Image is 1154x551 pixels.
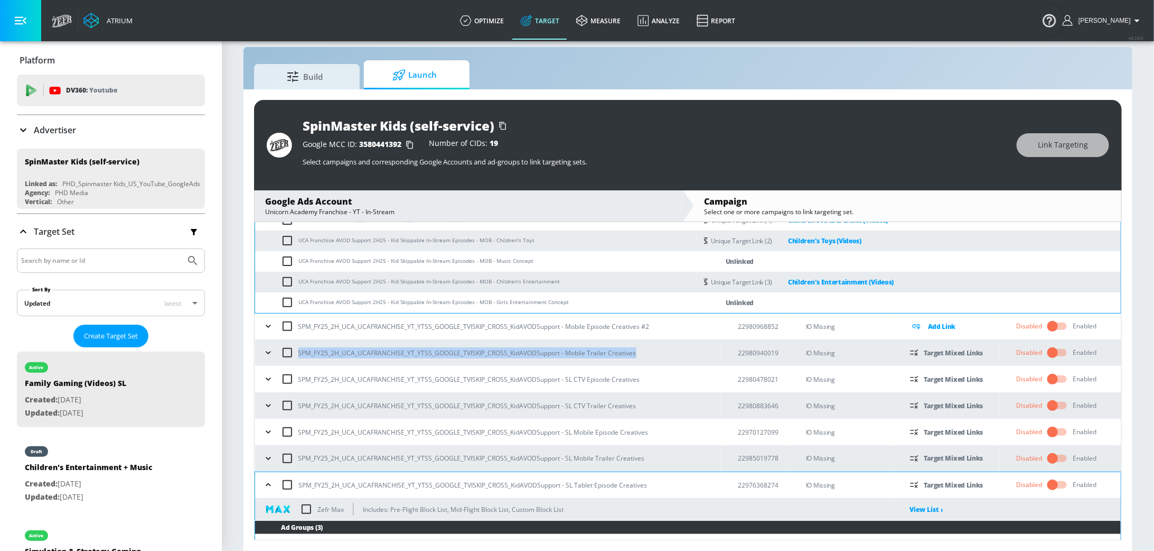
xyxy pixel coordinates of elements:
p: Target Mixed Links [924,452,983,464]
p: [DATE] [25,393,126,407]
div: activeFamily Gaming (Videos) SLCreated:[DATE]Updated:[DATE] [17,352,205,427]
p: Target Mixed Links [924,426,983,438]
p: Advertiser [34,124,76,136]
a: measure [568,2,629,40]
div: Linked as: [25,179,57,188]
p: Includes: Pre-Flight Block List, Mid-Flight Block List, Custom Block List [363,504,564,515]
div: Disabled [1017,427,1043,437]
p: 22985019778 [738,453,789,464]
p: SPM_FY25_2H_UCA_UCAFRANCHISE_YT_YTSS_GOOGLE_TVISKIP_CROSS_KidAVODSupport - SL Tablet Episode Crea... [298,480,647,491]
div: Google Ads AccountUnicorn Academy Franchise - YT - In-Stream [255,190,682,222]
div: Disabled [1017,348,1043,357]
td: UCA Franchise AVOD Support 2H25 - Kid Skippable In-Stream Episodes - MOB - Music Concept [255,251,697,272]
div: active [30,533,44,538]
span: Updated: [25,408,60,418]
p: Zefr Max [317,504,344,515]
span: Launch [374,62,455,88]
p: 22980478021 [738,374,789,385]
p: SPM_FY25_2H_UCA_UCAFRANCHISE_YT_YTSS_GOOGLE_TVISKIP_CROSS_KidAVODSupport - SL CTV Episode Creatives [298,374,640,385]
div: Enabled [1073,348,1097,357]
span: Created: [25,479,58,489]
div: Google Ads Account [265,196,671,207]
a: Report [688,2,744,40]
p: Unlinked [726,255,754,268]
a: Children's Entertainment (Videos) [772,276,894,288]
p: 22970127099 [738,427,789,438]
a: Atrium [83,13,133,29]
p: IO Missing [806,320,893,333]
p: Target Set [34,226,74,237]
p: 22980940019 [738,347,789,359]
div: Google MCC ID: [303,140,418,150]
div: Unique Target Link (1) [711,538,907,550]
p: 22976368274 [738,480,789,491]
input: Search by name or Id [21,254,181,268]
div: Campaign [705,196,1111,207]
div: SpinMaster Kids (self-service)Linked as:PHD_Spinmaster Kids_US_YouTube_GoogleAdsAgency:PHD MediaV... [17,149,205,209]
div: Disabled [1017,480,1043,490]
p: Target Mixed Links [924,373,983,385]
div: Disabled [1017,454,1043,463]
div: Agency: [25,188,50,197]
p: SPM_FY25_2H_UCA_UCAFRANCHISE_YT_YTSS_GOOGLE_TVISKIP_CROSS_KidAVODSupport - Mobile Trailer Creatives [298,347,636,359]
p: [DATE] [25,407,126,420]
div: SpinMaster Kids (self-service) [25,157,139,167]
p: IO Missing [806,373,893,385]
div: Children's Entertainment + Music [25,462,153,477]
span: Build [265,64,345,89]
div: PHD Media [55,188,88,197]
a: View List › [909,505,943,514]
div: Advertiser [17,115,205,145]
div: Enabled [1073,427,1097,437]
p: Select campaigns and corresponding Google Accounts and ad-groups to link targeting sets. [303,157,1006,167]
div: draftChildren's Entertainment + MusicCreated:[DATE]Updated:[DATE] [17,436,205,511]
span: 3580441392 [359,139,401,149]
p: [DATE] [25,491,153,504]
div: Target Set [17,214,205,249]
div: draft [31,449,42,454]
td: UCA Franchise AVOD Support 2H25 - Kid Skippable In-Stream Episodes - MOB - Girls Entertainment Co... [255,292,697,313]
p: IO Missing [806,426,893,438]
p: IO Missing [806,400,893,412]
p: SPM_FY25_2H_UCA_UCAFRANCHISE_YT_YTSS_GOOGLE_TVISKIP_CROSS_KidAVODSupport - Mobile Episode Creativ... [298,321,650,332]
th: Ad Groups (3) [255,521,1121,534]
span: Updated: [25,492,60,502]
button: Create Target Set [73,325,148,347]
p: IO Missing [806,479,893,491]
div: Enabled [1073,322,1097,331]
p: DV360: [66,85,117,96]
p: SPM_FY25_2H_UCA_UCAFRANCHISE_YT_YTSS_GOOGLE_TVISKIP_CROSS_KidAVODSupport - SL Mobile Episode Crea... [298,427,649,438]
div: Updated [24,299,50,308]
p: Add Link [928,320,956,333]
div: Other [57,197,74,206]
div: Enabled [1073,454,1097,463]
div: active [30,365,44,370]
td: UCA Franchise AVOD Support 2H25 - Kid Skippable In-Stream Episodes - MOB - Children's Entertainment [255,272,697,292]
div: Vertical: [25,197,52,206]
div: Disabled [1017,322,1043,331]
div: Enabled [1073,374,1097,384]
p: Target Mixed Links [924,400,983,412]
span: Create Target Set [84,330,138,342]
td: UCA Franchise AVOD Support 2H25 - Kid Skippable In-Stream Episodes - MOB - Children's Toys [255,231,697,251]
p: Target Mixed Links [924,479,983,491]
p: SPM_FY25_2H_UCA_UCAFRANCHISE_YT_YTSS_GOOGLE_TVISKIP_CROSS_KidAVODSupport - SL CTV Trailer Creatives [298,400,636,411]
div: Platform [17,45,205,75]
div: SpinMaster Kids (self-service) [303,117,494,134]
div: Unique Target Link (3) [711,276,894,288]
a: Analyze [629,2,688,40]
p: SPM_FY25_2H_UCA_UCAFRANCHISE_YT_YTSS_GOOGLE_TVISKIP_CROSS_KidAVODSupport - SL Mobile Trailer Crea... [298,453,645,464]
p: 22980883646 [738,400,789,411]
div: Number of CIDs: [429,140,498,150]
div: Disabled [1017,374,1043,384]
span: 19 [490,138,498,148]
label: Sort By [30,286,53,293]
div: Unicorn Academy Franchise - YT - In-Stream [265,207,671,216]
span: v 4.24.0 [1129,35,1143,41]
p: 22980968852 [738,321,789,332]
button: Open Resource Center [1035,5,1064,35]
div: Atrium [102,16,133,25]
div: Select one or more campaigns to link targeting set. [705,207,1111,216]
